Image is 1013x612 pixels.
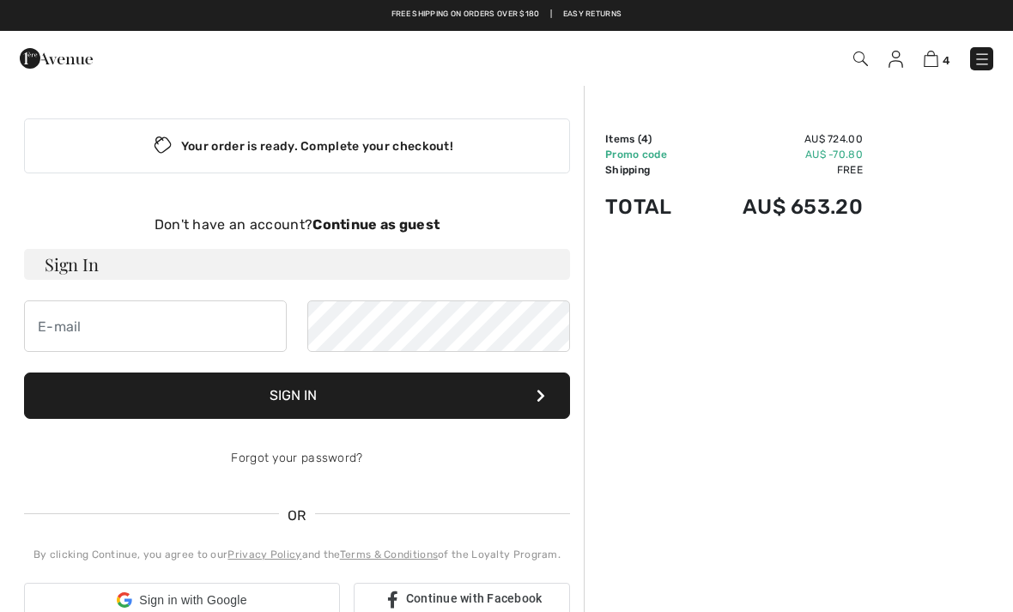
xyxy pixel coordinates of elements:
a: Forgot your password? [231,451,362,465]
a: Terms & Conditions [340,548,438,560]
a: 1ère Avenue [20,49,93,65]
div: Your order is ready. Complete your checkout! [24,118,570,173]
span: 4 [943,54,949,67]
td: Items ( ) [605,131,697,147]
td: AU$ -70.80 [697,147,863,162]
a: Privacy Policy [227,548,301,560]
a: Free shipping on orders over $180 [391,9,540,21]
td: Free [697,162,863,178]
td: AU$ 653.20 [697,178,863,236]
button: Sign In [24,373,570,419]
strong: Continue as guest [312,216,440,233]
span: OR [279,506,315,526]
img: My Info [889,51,903,68]
span: Sign in with Google [139,591,246,609]
img: 1ère Avenue [20,41,93,76]
td: Promo code [605,147,697,162]
span: 4 [641,133,648,145]
td: AU$ 724.00 [697,131,863,147]
td: Total [605,178,697,236]
h3: Sign In [24,249,570,280]
a: 4 [924,48,949,69]
span: | [550,9,552,21]
div: Don't have an account? [24,215,570,235]
span: Continue with Facebook [406,591,543,605]
input: E-mail [24,300,287,352]
div: By clicking Continue, you agree to our and the of the Loyalty Program. [24,547,570,562]
img: Shopping Bag [924,51,938,67]
img: Search [853,52,868,66]
td: Shipping [605,162,697,178]
a: Easy Returns [563,9,622,21]
img: Menu [974,51,991,68]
